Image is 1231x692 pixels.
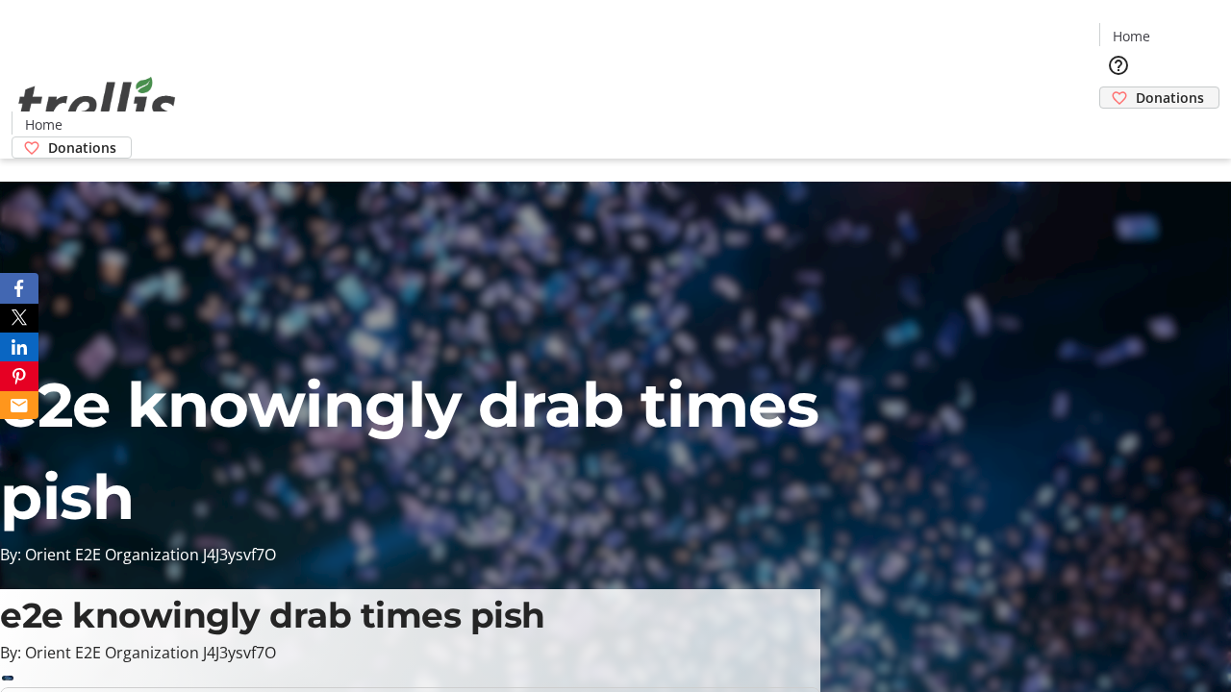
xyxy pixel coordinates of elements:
span: Donations [1136,87,1204,108]
span: Home [1113,26,1150,46]
img: Orient E2E Organization J4J3ysvf7O's Logo [12,56,183,152]
a: Home [13,114,74,135]
button: Cart [1099,109,1138,147]
a: Donations [12,136,132,159]
span: Home [25,114,63,135]
a: Donations [1099,86,1219,109]
a: Home [1100,26,1162,46]
span: Donations [48,137,116,158]
button: Help [1099,46,1138,85]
